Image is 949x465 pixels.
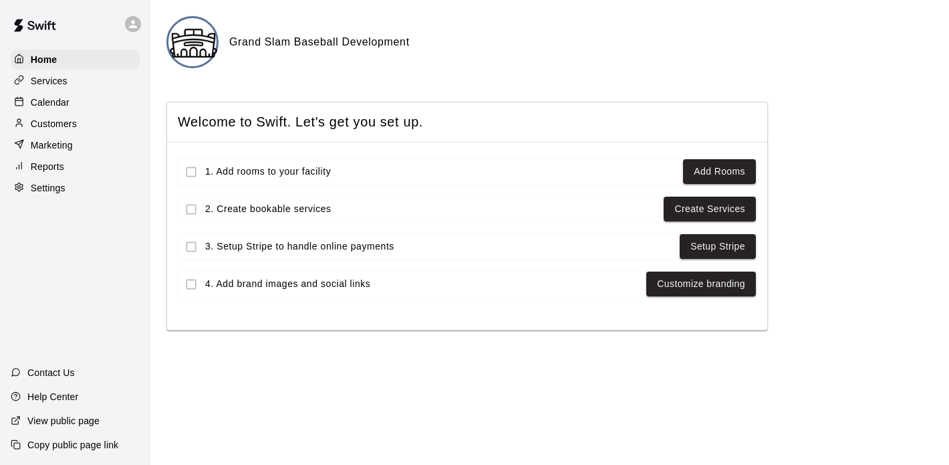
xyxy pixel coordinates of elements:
p: Marketing [31,138,73,152]
button: Add Rooms [683,159,756,184]
p: Copy public page link [27,438,118,452]
p: Customers [31,117,77,130]
a: Home [11,50,140,70]
p: Calendar [31,96,70,109]
p: Services [31,74,67,88]
p: Help Center [27,390,78,403]
img: Grand Slam Baseball Development logo [168,18,219,68]
span: 3. Setup Stripe to handle online payments [205,240,674,254]
span: 1. Add rooms to your facility [205,165,678,179]
p: Reports [31,160,64,173]
a: Customize branding [657,276,745,292]
h6: Grand Slam Baseball Development [229,33,410,51]
a: Marketing [11,135,140,155]
p: Settings [31,181,65,195]
a: Reports [11,157,140,177]
button: Setup Stripe [680,234,756,259]
p: Contact Us [27,366,75,379]
a: Customers [11,114,140,134]
a: Services [11,71,140,91]
a: Settings [11,178,140,198]
a: Create Services [674,201,745,217]
a: Calendar [11,92,140,112]
span: 4. Add brand images and social links [205,277,641,291]
a: Setup Stripe [690,238,745,255]
p: View public page [27,414,100,428]
span: Welcome to Swift. Let's get you set up. [178,113,757,131]
span: 2. Create bookable services [205,202,658,216]
p: Home [31,53,57,66]
button: Customize branding [646,272,756,296]
a: Add Rooms [694,163,745,180]
button: Create Services [664,197,756,221]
